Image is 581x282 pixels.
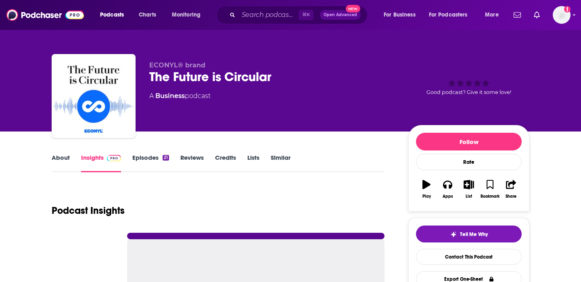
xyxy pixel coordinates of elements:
span: Good podcast? Give it some love! [426,89,511,95]
button: tell me why sparkleTell Me Why [416,226,522,242]
a: Show notifications dropdown [531,8,543,22]
a: Similar [271,154,290,172]
button: Show profile menu [553,6,571,24]
a: Lists [247,154,259,172]
a: Show notifications dropdown [510,8,524,22]
div: Good podcast? Give it some love! [408,61,529,111]
button: open menu [378,8,426,21]
button: Share [501,175,522,204]
button: Bookmark [479,175,500,204]
button: List [458,175,479,204]
button: open menu [479,8,509,21]
svg: Add a profile image [564,6,571,13]
a: Business [155,92,185,100]
a: Credits [215,154,236,172]
span: New [346,5,360,13]
button: open menu [94,8,134,21]
div: Rate [416,154,522,170]
button: open menu [424,8,479,21]
div: List [466,194,472,199]
span: ⌘ K [299,10,313,20]
button: Open AdvancedNew [320,10,361,20]
button: Play [416,175,437,204]
div: Share [506,194,516,199]
img: tell me why sparkle [450,231,457,238]
input: Search podcasts, credits, & more... [238,8,299,21]
a: InsightsPodchaser Pro [81,154,121,172]
a: About [52,154,70,172]
a: Contact This Podcast [416,249,522,265]
span: Podcasts [100,9,124,21]
div: Bookmark [481,194,499,199]
div: Play [422,194,431,199]
div: Search podcasts, credits, & more... [224,6,375,24]
button: open menu [166,8,211,21]
div: A podcast [149,91,211,101]
img: Podchaser - Follow, Share and Rate Podcasts [6,7,84,23]
span: Logged in as sophiak [553,6,571,24]
span: Charts [139,9,156,21]
span: Open Advanced [324,13,357,17]
img: User Profile [553,6,571,24]
span: More [485,9,499,21]
div: 21 [163,155,169,161]
img: The Future is Circular [53,56,134,136]
span: Tell Me Why [460,231,488,238]
button: Follow [416,133,522,150]
span: ECONYL® brand [149,61,205,69]
a: Reviews [180,154,204,172]
img: Podchaser Pro [107,155,121,161]
span: Monitoring [172,9,201,21]
span: For Podcasters [429,9,468,21]
h1: Podcast Insights [52,205,125,217]
button: Apps [437,175,458,204]
span: For Business [384,9,416,21]
div: Apps [443,194,453,199]
a: Charts [134,8,161,21]
a: Episodes21 [132,154,169,172]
